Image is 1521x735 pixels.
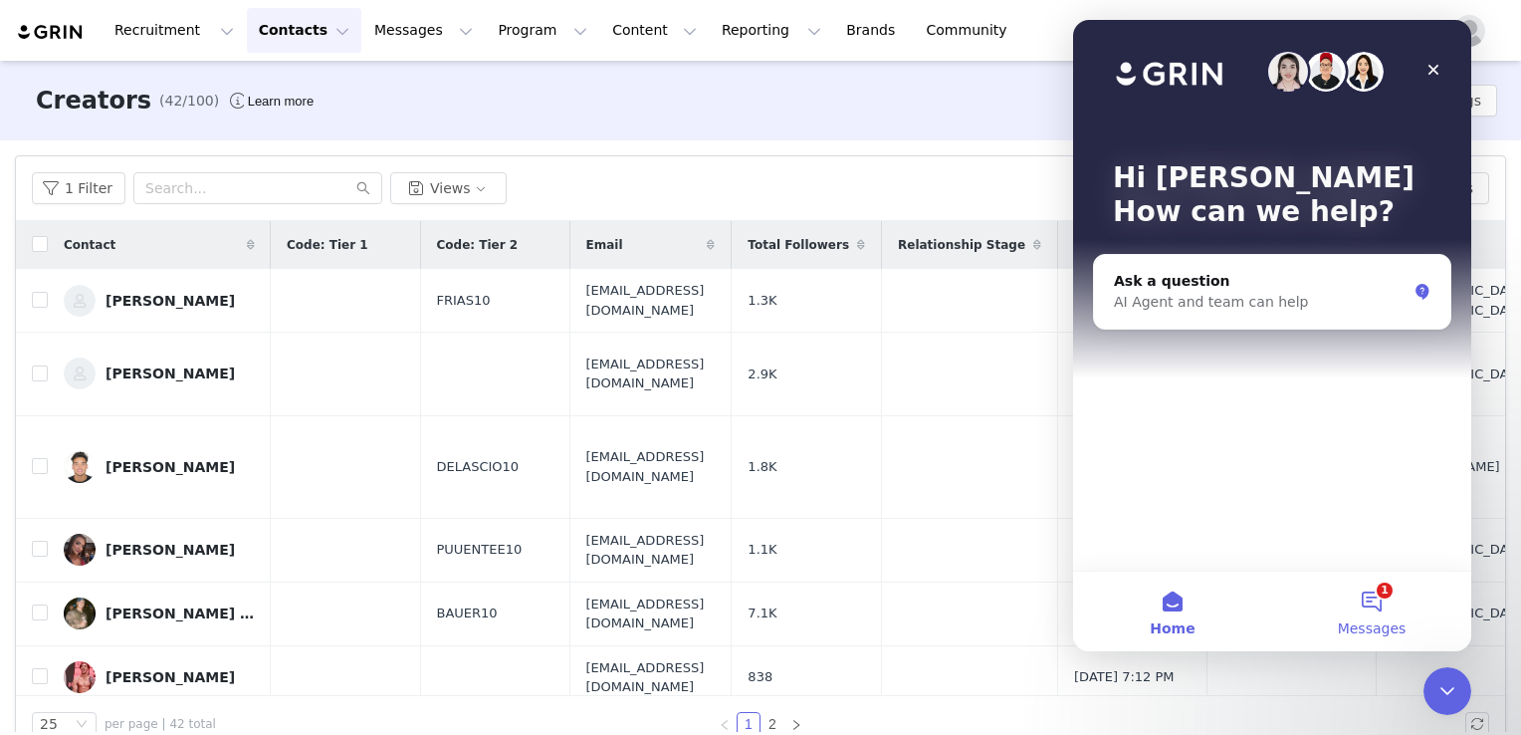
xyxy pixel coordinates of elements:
span: 838 [748,667,772,687]
button: Search [1307,8,1351,53]
span: PUUENTEE10 [437,540,523,560]
img: 89d8f878-f9db-4b1c-b1dc-f32602b71488--s.jpg [64,358,96,389]
i: icon: down [76,718,88,732]
span: (42/100) [159,91,219,112]
a: [PERSON_NAME] Swyston [64,598,255,629]
i: icon: left [719,719,731,731]
span: Code: Tier 1 [287,236,368,254]
div: [PERSON_NAME] Swyston [106,606,255,621]
iframe: Intercom live chat [1423,667,1471,715]
a: [PERSON_NAME] [64,358,255,389]
div: [PERSON_NAME] [106,293,235,309]
button: Recruitment [103,8,246,53]
span: Email [586,236,623,254]
a: [PERSON_NAME] [64,534,255,566]
button: Program [486,8,599,53]
span: [EMAIL_ADDRESS][DOMAIN_NAME] [586,531,716,570]
button: Notifications [1397,8,1440,53]
img: 1e48f598-7360-4ed0-8a04-f81d2de17bba--s.jpg [64,285,96,317]
span: BAUER10 [437,604,498,623]
img: 29a0d275-bf0f-49c3-992a-0e815fcb2b0e.jpg [64,661,96,693]
button: Messages [362,8,485,53]
a: [PERSON_NAME] [64,661,255,693]
img: 8c7e4d79-5c02-4f1e-bea1-39647301e13c.jpg [64,534,96,566]
div: 25 [40,713,58,735]
span: 7.1K [748,604,776,623]
span: [EMAIL_ADDRESS][DOMAIN_NAME] [586,658,716,697]
span: 2.9K [748,365,776,384]
span: DELASCIO10 [437,457,520,477]
img: 6e25c40c-2690-4319-8912-8666bda5706a--s.jpg [64,598,96,629]
span: [EMAIL_ADDRESS][DOMAIN_NAME] [586,355,716,393]
button: Views [390,172,507,204]
button: 1 Filter [32,172,125,204]
span: 1.8K [748,457,776,477]
i: icon: search [356,181,370,195]
span: FRIAS10 [437,291,491,311]
span: [EMAIL_ADDRESS][DOMAIN_NAME] [586,281,716,320]
span: [EMAIL_ADDRESS][DOMAIN_NAME] [586,595,716,633]
img: placeholder-profile.jpg [1453,15,1485,47]
img: grin logo [16,23,86,42]
span: [EMAIL_ADDRESS][DOMAIN_NAME] [586,447,716,486]
a: [PERSON_NAME] [64,285,255,317]
a: [PERSON_NAME] [64,451,255,483]
input: Search... [133,172,382,204]
a: Community [915,8,1028,53]
span: Relationship Stage [898,236,1025,254]
span: Contact [64,236,115,254]
iframe: Intercom live chat [1073,20,1471,651]
span: [DATE] 7:12 PM [1074,667,1174,687]
h3: Creators [36,83,151,119]
span: Total Followers [748,236,849,254]
button: Contacts [247,8,361,53]
i: icon: right [790,719,802,731]
div: [PERSON_NAME] [106,459,235,475]
a: Brands [834,8,913,53]
span: per page | 42 total [105,715,216,733]
div: [PERSON_NAME] [106,669,235,685]
div: [PERSON_NAME] [106,366,235,381]
a: Tasks [1352,8,1396,53]
div: Tooltip anchor [244,92,318,112]
button: Reporting [710,8,833,53]
button: Profile [1441,15,1505,47]
span: Code: Tier 2 [437,236,519,254]
button: Content [600,8,709,53]
img: 70ac969a-cfed-47f9-9acf-d5d768eab17d--s.jpg [64,451,96,483]
div: [PERSON_NAME] [106,542,235,558]
a: 1 [738,713,760,735]
span: 1.1K [748,540,776,560]
a: 2 [761,713,783,735]
span: 1.3K [748,291,776,311]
